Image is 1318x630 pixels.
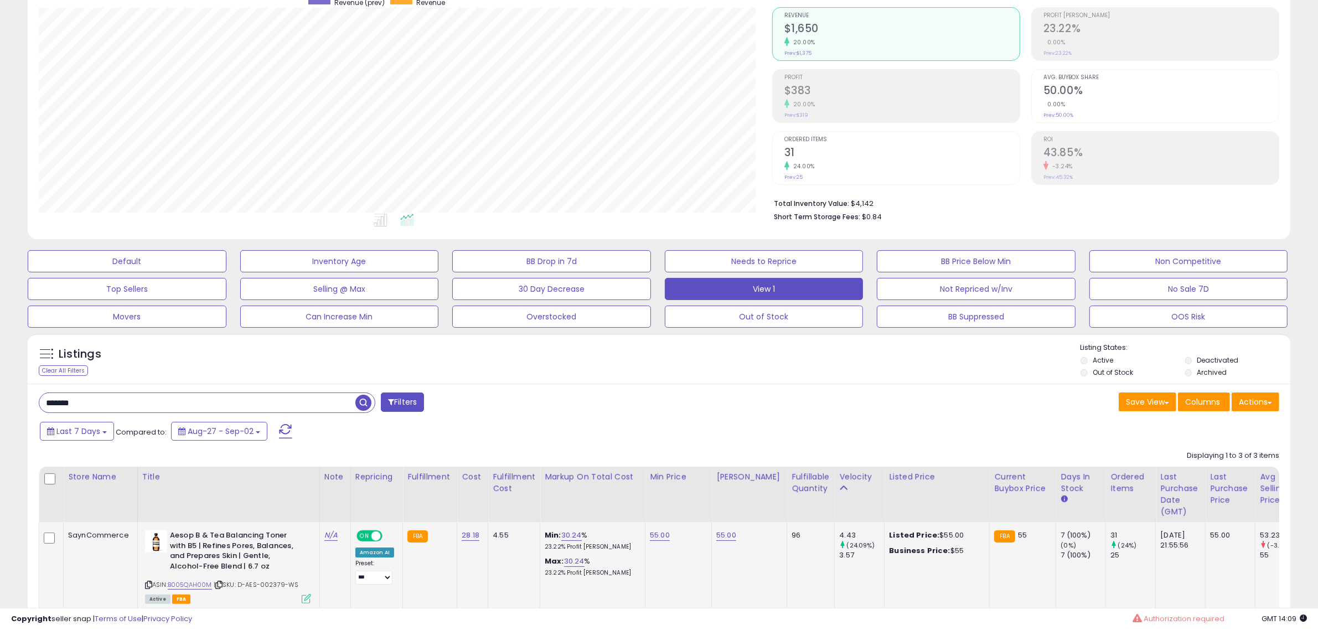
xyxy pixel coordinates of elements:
small: (-3.22%) [1268,541,1295,550]
div: $55 [889,546,981,556]
div: 4.55 [493,530,531,540]
a: 55.00 [716,530,736,541]
p: 23.22% Profit [PERSON_NAME] [545,543,637,551]
button: Actions [1232,393,1279,411]
div: $55.00 [889,530,981,540]
small: Prev: 25 [784,174,803,180]
a: 28.18 [462,530,479,541]
small: -3.24% [1048,162,1073,171]
small: Days In Stock. [1061,494,1067,504]
label: Archived [1197,368,1227,377]
h2: 23.22% [1043,22,1279,37]
div: Avg Selling Price [1260,471,1300,506]
span: 55 [1018,530,1027,540]
div: 55.00 [1210,530,1247,540]
button: Last 7 Days [40,422,114,441]
p: Listing States: [1081,343,1290,353]
small: 20.00% [789,38,815,47]
button: Save View [1119,393,1176,411]
div: Fulfillment [407,471,452,483]
div: Markup on Total Cost [545,471,640,483]
div: 55 [1260,550,1305,560]
button: Inventory Age [240,250,439,272]
div: Days In Stock [1061,471,1101,494]
th: The percentage added to the cost of goods (COGS) that forms the calculator for Min & Max prices. [540,467,645,522]
div: Fulfillment Cost [493,471,535,494]
span: Avg. Buybox Share [1043,75,1279,81]
button: Out of Stock [665,306,864,328]
b: Max: [545,556,564,566]
img: 31TlmulT33L._SL40_.jpg [145,530,167,552]
button: Selling @ Max [240,278,439,300]
div: Preset: [355,560,394,585]
small: Prev: 45.32% [1043,174,1073,180]
label: Active [1093,355,1113,365]
li: $4,142 [774,196,1271,209]
div: 7 (100%) [1061,530,1105,540]
a: Terms of Use [95,613,142,624]
h2: $383 [784,84,1020,99]
small: FBA [994,530,1015,543]
div: Current Buybox Price [994,471,1051,494]
small: (24.09%) [847,541,875,550]
small: Prev: 50.00% [1043,112,1073,118]
b: Listed Price: [889,530,939,540]
strong: Copyright [11,613,51,624]
span: 2025-09-10 14:09 GMT [1262,613,1307,624]
span: Last 7 Days [56,426,100,437]
span: ROI [1043,137,1279,143]
div: Last Purchase Date (GMT) [1160,471,1201,518]
b: Aesop B & Tea Balancing Toner with B5 | Refines Pores, Balances, and Prepares Skin | Gentle, Alco... [170,530,304,574]
button: Needs to Reprice [665,250,864,272]
b: Min: [545,530,561,540]
div: Clear All Filters [39,365,88,376]
h2: 50.00% [1043,84,1279,99]
div: Velocity [839,471,880,483]
div: Last Purchase Price [1210,471,1250,506]
div: Note [324,471,346,483]
button: Can Increase Min [240,306,439,328]
button: Overstocked [452,306,651,328]
span: OFF [380,531,398,541]
div: Title [142,471,315,483]
div: Fulfillable Quantity [792,471,830,494]
b: Business Price: [889,545,950,556]
span: Ordered Items [784,137,1020,143]
div: [DATE] 21:55:56 [1160,530,1197,550]
div: 4.43 [839,530,884,540]
small: 0.00% [1043,38,1066,47]
a: Privacy Policy [143,613,192,624]
button: Top Sellers [28,278,226,300]
button: Movers [28,306,226,328]
small: (24%) [1118,541,1137,550]
div: 25 [1110,550,1155,560]
small: FBA [407,530,428,543]
h2: 31 [784,146,1020,161]
b: Short Term Storage Fees: [774,212,860,221]
div: SaynCommerce [68,530,129,540]
div: ASIN: [145,530,311,602]
small: (0%) [1061,541,1076,550]
div: Displaying 1 to 3 of 3 items [1187,451,1279,461]
small: 24.00% [789,162,815,171]
button: 30 Day Decrease [452,278,651,300]
div: Listed Price [889,471,985,483]
span: Profit [PERSON_NAME] [1043,13,1279,19]
small: Prev: $319 [784,112,808,118]
a: 30.24 [564,556,585,567]
span: Aug-27 - Sep-02 [188,426,254,437]
div: Repricing [355,471,398,483]
span: $0.84 [862,211,882,222]
span: All listings currently available for purchase on Amazon [145,595,170,604]
div: 53.23 [1260,530,1305,540]
span: Profit [784,75,1020,81]
div: Min Price [650,471,707,483]
a: 30.24 [561,530,582,541]
button: BB Drop in 7d [452,250,651,272]
span: FBA [172,595,191,604]
small: Prev: 23.22% [1043,50,1072,56]
button: Columns [1178,393,1230,411]
div: 96 [792,530,826,540]
div: % [545,530,637,551]
button: Filters [381,393,424,412]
